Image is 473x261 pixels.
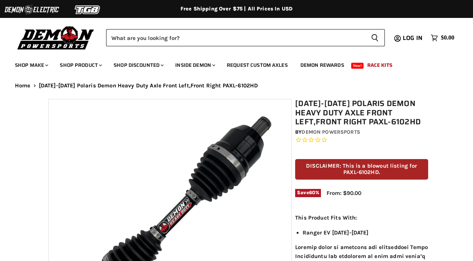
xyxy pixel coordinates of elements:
[399,35,427,41] a: Log in
[295,136,428,144] span: Rated 0.0 out of 5 stars 0 reviews
[303,228,428,237] li: Ranger EV [DATE]-[DATE]
[295,58,350,73] a: Demon Rewards
[15,83,31,89] a: Home
[39,83,258,89] span: [DATE]-[DATE] Polaris Demon Heavy Duty Axle Front Left,Front Right PAXL-6102HD
[9,55,452,73] ul: Main menu
[351,63,364,69] span: New!
[4,3,60,17] img: Demon Electric Logo 2
[295,213,428,222] p: This Product Fits With:
[60,3,116,17] img: TGB Logo 2
[327,190,361,196] span: From: $90.00
[54,58,106,73] a: Shop Product
[427,32,458,43] a: $0.00
[170,58,220,73] a: Inside Demon
[106,29,365,46] input: Search
[15,24,97,51] img: Demon Powersports
[295,128,428,136] div: by
[295,159,428,180] p: DISCLAIMER: This is a blowout listing for PAXL-6102HD.
[403,33,423,43] span: Log in
[9,58,53,73] a: Shop Make
[108,58,168,73] a: Shop Discounted
[362,58,398,73] a: Race Kits
[365,29,385,46] button: Search
[106,29,385,46] form: Product
[221,58,293,73] a: Request Custom Axles
[295,99,428,127] h1: [DATE]-[DATE] Polaris Demon Heavy Duty Axle Front Left,Front Right PAXL-6102HD
[309,190,315,195] span: 60
[295,189,321,197] span: Save %
[302,129,360,135] a: Demon Powersports
[441,34,454,41] span: $0.00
